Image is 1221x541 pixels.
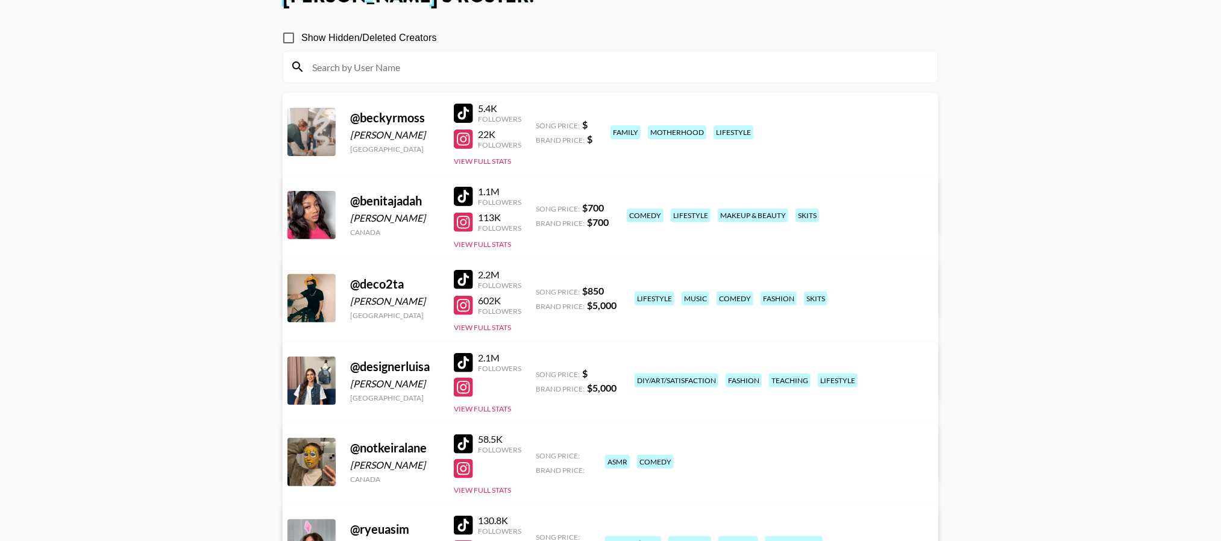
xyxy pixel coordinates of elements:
[536,466,585,475] span: Brand Price:
[818,374,858,387] div: lifestyle
[350,228,439,237] div: Canada
[478,102,521,114] div: 5.4K
[454,157,511,166] button: View Full Stats
[454,323,511,332] button: View Full Stats
[478,269,521,281] div: 2.2M
[454,486,511,495] button: View Full Stats
[478,364,521,373] div: Followers
[536,384,585,393] span: Brand Price:
[587,133,592,145] strong: $
[536,451,580,460] span: Song Price:
[587,216,609,228] strong: $ 700
[478,224,521,233] div: Followers
[454,240,511,249] button: View Full Stats
[582,367,588,379] strong: $
[726,374,762,387] div: fashion
[717,292,753,305] div: comedy
[718,208,788,222] div: makeup & beauty
[350,378,439,390] div: [PERSON_NAME]
[350,459,439,471] div: [PERSON_NAME]
[682,292,709,305] div: music
[582,285,604,296] strong: $ 850
[478,114,521,124] div: Followers
[605,455,630,469] div: asmr
[350,393,439,402] div: [GEOGRAPHIC_DATA]
[478,140,521,149] div: Followers
[478,211,521,224] div: 113K
[587,299,617,311] strong: $ 5,000
[478,186,521,198] div: 1.1M
[350,440,439,455] div: @ notkeiralane
[350,475,439,484] div: Canada
[350,110,439,125] div: @ beckyrmoss
[671,208,711,222] div: lifestyle
[478,307,521,316] div: Followers
[536,204,580,213] span: Song Price:
[305,57,931,77] input: Search by User Name
[714,125,753,139] div: lifestyle
[536,370,580,379] span: Song Price:
[478,295,521,307] div: 602K
[478,445,521,454] div: Followers
[350,277,439,292] div: @ deco2ta
[804,292,827,305] div: skits
[536,121,580,130] span: Song Price:
[478,128,521,140] div: 22K
[478,527,521,536] div: Followers
[350,193,439,208] div: @ benitajadah
[587,382,617,393] strong: $ 5,000
[350,145,439,154] div: [GEOGRAPHIC_DATA]
[350,212,439,224] div: [PERSON_NAME]
[350,359,439,374] div: @ designerluisa
[454,404,511,413] button: View Full Stats
[350,129,439,141] div: [PERSON_NAME]
[637,455,674,469] div: comedy
[635,292,674,305] div: lifestyle
[635,374,718,387] div: diy/art/satisfaction
[582,119,588,130] strong: $
[769,374,811,387] div: teaching
[796,208,819,222] div: skits
[350,311,439,320] div: [GEOGRAPHIC_DATA]
[582,202,604,213] strong: $ 700
[536,302,585,311] span: Brand Price:
[478,514,521,527] div: 130.8K
[350,295,439,307] div: [PERSON_NAME]
[536,219,585,228] span: Brand Price:
[627,208,664,222] div: comedy
[478,433,521,445] div: 58.5K
[610,125,641,139] div: family
[478,352,521,364] div: 2.1M
[478,281,521,290] div: Followers
[761,292,797,305] div: fashion
[536,287,580,296] span: Song Price:
[536,136,585,145] span: Brand Price:
[301,31,437,45] span: Show Hidden/Deleted Creators
[648,125,706,139] div: motherhood
[478,198,521,207] div: Followers
[350,522,439,537] div: @ ryeuasim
